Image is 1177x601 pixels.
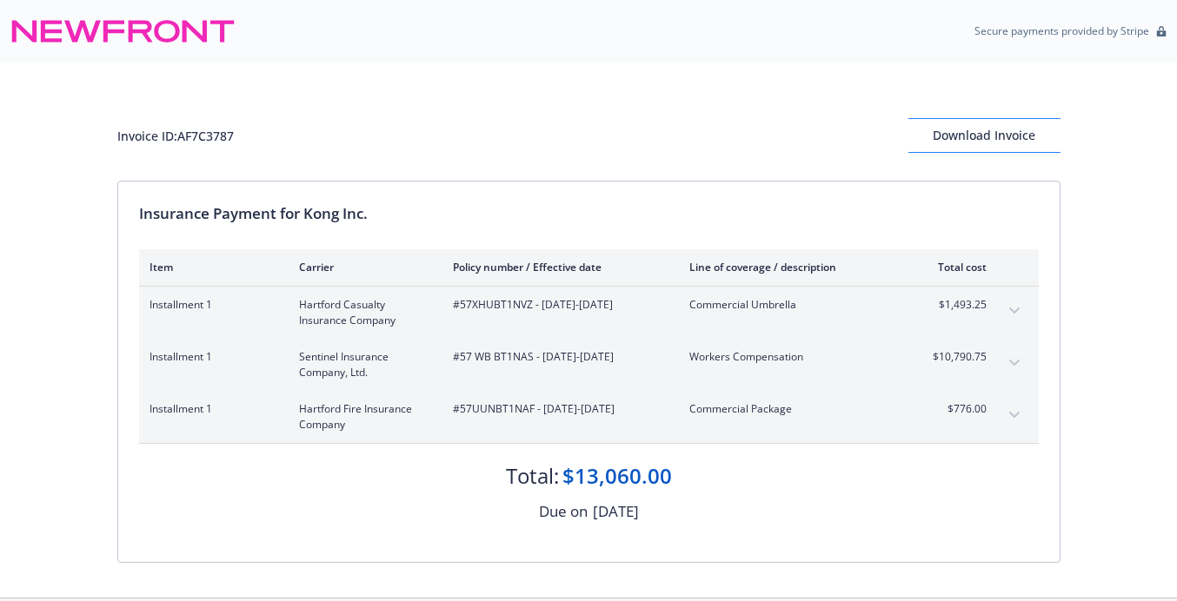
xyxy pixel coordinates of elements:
div: Total: [506,461,559,491]
div: Installment 1Hartford Casualty Insurance Company#57XHUBT1NVZ - [DATE]-[DATE]Commercial Umbrella$1... [139,287,1039,339]
span: Commercial Package [689,401,894,417]
div: $13,060.00 [562,461,672,491]
span: Commercial Umbrella [689,297,894,313]
div: Item [150,260,271,274]
div: Policy number / Effective date [453,260,662,274]
span: Hartford Casualty Insurance Company [299,297,425,328]
button: expand content [1001,349,1028,377]
span: Hartford Fire Insurance Company [299,401,425,433]
span: Sentinel Insurance Company, Ltd. [299,349,425,380]
span: #57UUNBT1NAF - [DATE]-[DATE] [453,401,662,417]
div: [DATE] [593,500,639,523]
button: Download Invoice [908,118,1061,153]
span: #57 WB BT1NAS - [DATE]-[DATE] [453,349,662,365]
div: Invoice ID: AF7C3787 [117,127,234,145]
span: Installment 1 [150,297,271,313]
div: Due on [539,500,588,523]
div: Installment 1Sentinel Insurance Company, Ltd.#57 WB BT1NAS - [DATE]-[DATE]Workers Compensation$10... [139,339,1039,391]
span: Installment 1 [150,401,271,417]
div: Installment 1Hartford Fire Insurance Company#57UUNBT1NAF - [DATE]-[DATE]Commercial Package$776.00... [139,391,1039,443]
span: $10,790.75 [921,349,987,365]
span: Installment 1 [150,349,271,365]
span: $776.00 [921,401,987,417]
button: expand content [1001,401,1028,429]
span: Workers Compensation [689,349,894,365]
div: Line of coverage / description [689,260,894,274]
p: Secure payments provided by Stripe [974,23,1149,38]
div: Total cost [921,260,987,274]
span: $1,493.25 [921,297,987,313]
div: Download Invoice [908,119,1061,152]
div: Carrier [299,260,425,274]
span: #57XHUBT1NVZ - [DATE]-[DATE] [453,297,662,313]
div: Insurance Payment for Kong Inc. [139,202,1039,225]
button: expand content [1001,297,1028,325]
